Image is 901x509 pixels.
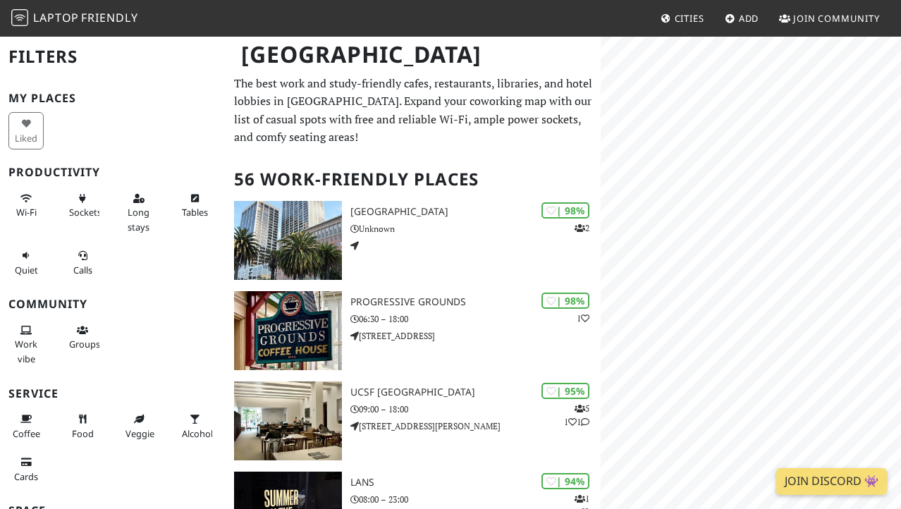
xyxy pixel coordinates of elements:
[178,407,213,445] button: Alcohol
[65,244,100,281] button: Calls
[73,264,92,276] span: Video/audio calls
[234,381,343,460] img: UCSF Mission Bay FAMRI Library
[575,221,589,235] p: 2
[350,206,601,218] h3: [GEOGRAPHIC_DATA]
[8,298,217,311] h3: Community
[350,403,601,416] p: 09:00 – 18:00
[234,158,593,201] h2: 56 Work-Friendly Places
[121,187,157,238] button: Long stays
[8,244,44,281] button: Quiet
[69,206,102,219] span: Power sockets
[8,35,217,78] h2: Filters
[226,201,601,280] a: One Market Plaza | 98% 2 [GEOGRAPHIC_DATA] Unknown
[541,293,589,309] div: | 98%
[8,387,217,400] h3: Service
[11,6,138,31] a: LaptopFriendly LaptopFriendly
[69,338,100,350] span: Group tables
[65,407,100,445] button: Food
[65,187,100,224] button: Sockets
[226,381,601,460] a: UCSF Mission Bay FAMRI Library | 95% 511 UCSF [GEOGRAPHIC_DATA] 09:00 – 18:00 [STREET_ADDRESS][PE...
[13,427,40,440] span: Coffee
[234,75,593,147] p: The best work and study-friendly cafes, restaurants, libraries, and hotel lobbies in [GEOGRAPHIC_...
[350,386,601,398] h3: UCSF [GEOGRAPHIC_DATA]
[577,312,589,325] p: 1
[8,187,44,224] button: Wi-Fi
[33,10,79,25] span: Laptop
[182,427,213,440] span: Alcohol
[773,6,885,31] a: Join Community
[8,450,44,488] button: Cards
[230,35,599,74] h1: [GEOGRAPHIC_DATA]
[350,477,601,489] h3: LANS
[11,9,28,26] img: LaptopFriendly
[16,206,37,219] span: Stable Wi-Fi
[350,296,601,308] h3: Progressive Grounds
[81,10,137,25] span: Friendly
[125,427,154,440] span: Veggie
[350,493,601,506] p: 08:00 – 23:00
[541,202,589,219] div: | 98%
[541,473,589,489] div: | 94%
[8,407,44,445] button: Coffee
[675,12,704,25] span: Cities
[8,92,217,105] h3: My Places
[8,166,217,179] h3: Productivity
[8,319,44,370] button: Work vibe
[65,319,100,356] button: Groups
[15,264,38,276] span: Quiet
[234,201,343,280] img: One Market Plaza
[72,427,94,440] span: Food
[226,291,601,370] a: Progressive Grounds | 98% 1 Progressive Grounds 06:30 – 18:00 [STREET_ADDRESS]
[541,383,589,399] div: | 95%
[564,402,589,429] p: 5 1 1
[121,407,157,445] button: Veggie
[15,338,37,364] span: People working
[350,329,601,343] p: [STREET_ADDRESS]
[182,206,208,219] span: Work-friendly tables
[350,419,601,433] p: [STREET_ADDRESS][PERSON_NAME]
[739,12,759,25] span: Add
[128,206,149,233] span: Long stays
[234,291,343,370] img: Progressive Grounds
[14,470,38,483] span: Credit cards
[776,468,887,495] a: Join Discord 👾
[350,222,601,235] p: Unknown
[655,6,710,31] a: Cities
[350,312,601,326] p: 06:30 – 18:00
[719,6,765,31] a: Add
[793,12,880,25] span: Join Community
[178,187,213,224] button: Tables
